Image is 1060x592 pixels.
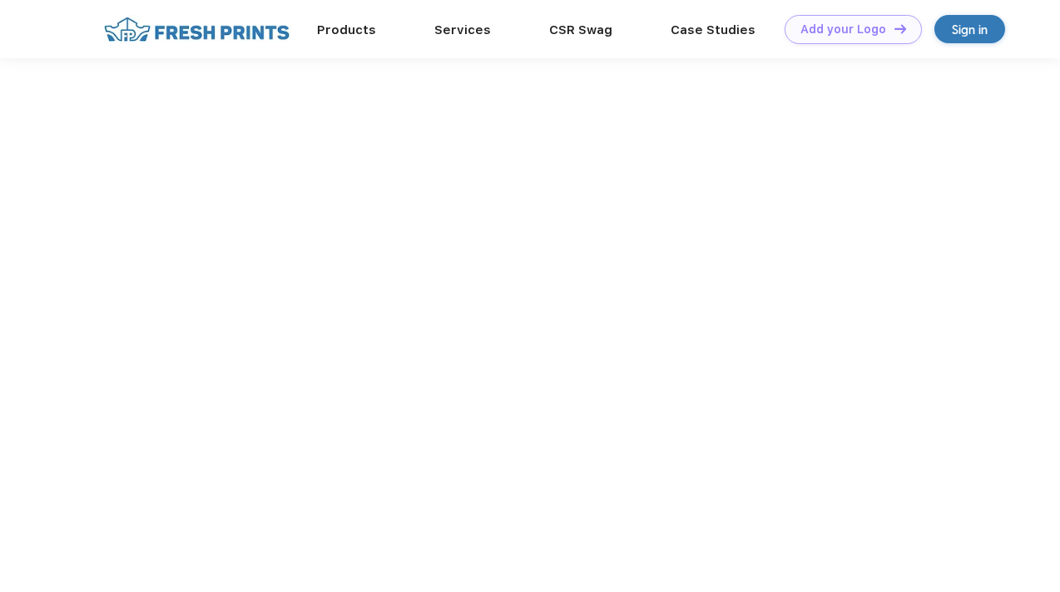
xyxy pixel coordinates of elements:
a: Services [434,22,491,37]
a: Sign in [934,15,1005,43]
img: DT [894,24,906,33]
div: Add your Logo [800,22,886,37]
img: fo%20logo%202.webp [99,15,295,44]
a: Products [317,22,376,37]
div: Sign in [952,20,988,39]
a: CSR Swag [549,22,612,37]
